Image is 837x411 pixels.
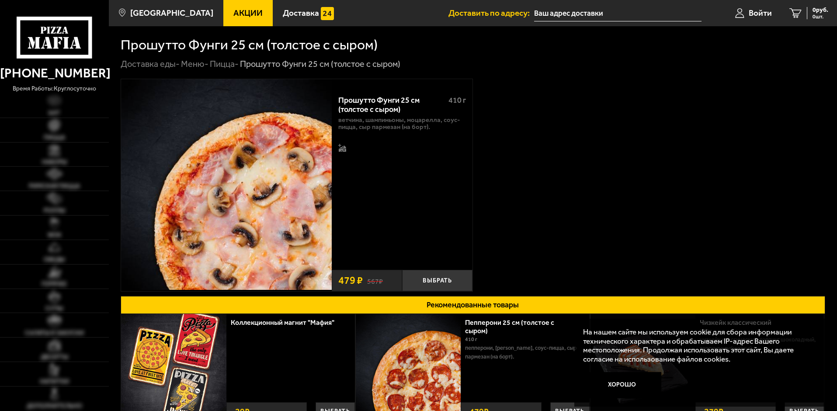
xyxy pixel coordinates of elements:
span: 0 руб. [813,7,828,13]
a: Прошутто Фунги 25 см (толстое с сыром) [121,79,332,291]
div: Прошутто Фунги 25 см (толстое с сыром) [338,96,441,115]
button: Выбрать [402,270,472,291]
img: Прошутто Фунги 25 см (толстое с сыром) [121,79,332,290]
span: Пицца [44,135,65,141]
span: Доставить по адресу: [448,9,534,17]
span: Напитки [40,379,69,385]
p: На нашем сайте мы используем cookie для сбора информации технического характера и обрабатываем IP... [583,327,812,364]
s: 567 ₽ [367,276,383,285]
p: ветчина, шампиньоны, моцарелла, соус-пицца, сыр пармезан (на борт). [338,117,466,131]
span: WOK [48,232,61,238]
span: Супы [45,306,63,312]
a: Коллекционный магнит "Мафия" [231,318,343,327]
span: Дополнительно [27,403,82,409]
a: Меню- [181,59,208,69]
span: Хит [48,110,60,116]
div: Прошутто Фунги 25 см (толстое с сыром) [240,59,400,70]
span: 410 г [448,95,466,105]
span: Горячее [42,281,67,287]
span: Салаты и закуски [25,330,84,336]
span: Роллы [44,208,65,214]
span: Обеды [44,257,65,263]
span: 410 г [465,336,477,342]
a: Доставка еды- [121,59,180,69]
span: Акции [233,9,263,17]
span: Доставка [283,9,319,17]
img: 15daf4d41897b9f0e9f617042186c801.svg [321,7,334,20]
span: Наборы [42,159,67,165]
input: Ваш адрес доставки [534,5,702,21]
span: Римская пицца [29,183,80,189]
span: Войти [749,9,772,17]
button: Рекомендованные товары [121,296,825,314]
span: Десерты [41,354,68,360]
span: 0 шт. [813,14,828,19]
p: пепперони, [PERSON_NAME], соус-пицца, сыр пармезан (на борт). [465,344,583,361]
button: Хорошо [583,372,662,398]
span: [GEOGRAPHIC_DATA] [130,9,213,17]
a: Пицца- [210,59,239,69]
span: 479 ₽ [338,275,363,286]
a: Пепперони 25 см (толстое с сыром) [465,318,554,335]
h1: Прошутто Фунги 25 см (толстое с сыром) [121,38,378,52]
